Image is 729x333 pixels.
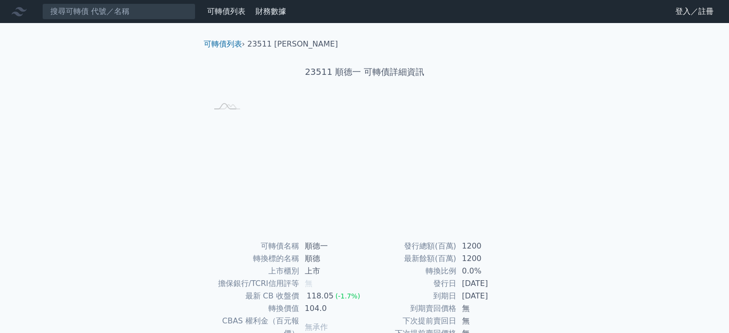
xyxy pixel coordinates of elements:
[365,302,456,315] td: 到期賣回價格
[456,265,522,277] td: 0.0%
[208,290,299,302] td: 最新 CB 收盤價
[336,292,360,300] span: (-1.7%)
[208,252,299,265] td: 轉換標的名稱
[305,322,328,332] span: 無承作
[247,38,338,50] li: 23511 [PERSON_NAME]
[208,240,299,252] td: 可轉債名稱
[456,315,522,327] td: 無
[204,39,242,48] a: 可轉債列表
[456,240,522,252] td: 1200
[456,252,522,265] td: 1200
[668,4,721,19] a: 登入／註冊
[299,240,365,252] td: 順德一
[299,252,365,265] td: 順德
[365,290,456,302] td: 到期日
[208,277,299,290] td: 擔保銀行/TCRI信用評等
[299,302,365,315] td: 104.0
[208,265,299,277] td: 上市櫃別
[255,7,286,16] a: 財務數據
[456,302,522,315] td: 無
[208,302,299,315] td: 轉換價值
[365,315,456,327] td: 下次提前賣回日
[299,265,365,277] td: 上市
[42,3,196,20] input: 搜尋可轉債 代號／名稱
[196,65,533,79] h1: 23511 順德一 可轉債詳細資訊
[365,252,456,265] td: 最新餘額(百萬)
[365,240,456,252] td: 發行總額(百萬)
[305,279,312,288] span: 無
[207,7,245,16] a: 可轉債列表
[204,38,245,50] li: ›
[365,265,456,277] td: 轉換比例
[365,277,456,290] td: 發行日
[456,277,522,290] td: [DATE]
[456,290,522,302] td: [DATE]
[305,290,336,302] div: 118.05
